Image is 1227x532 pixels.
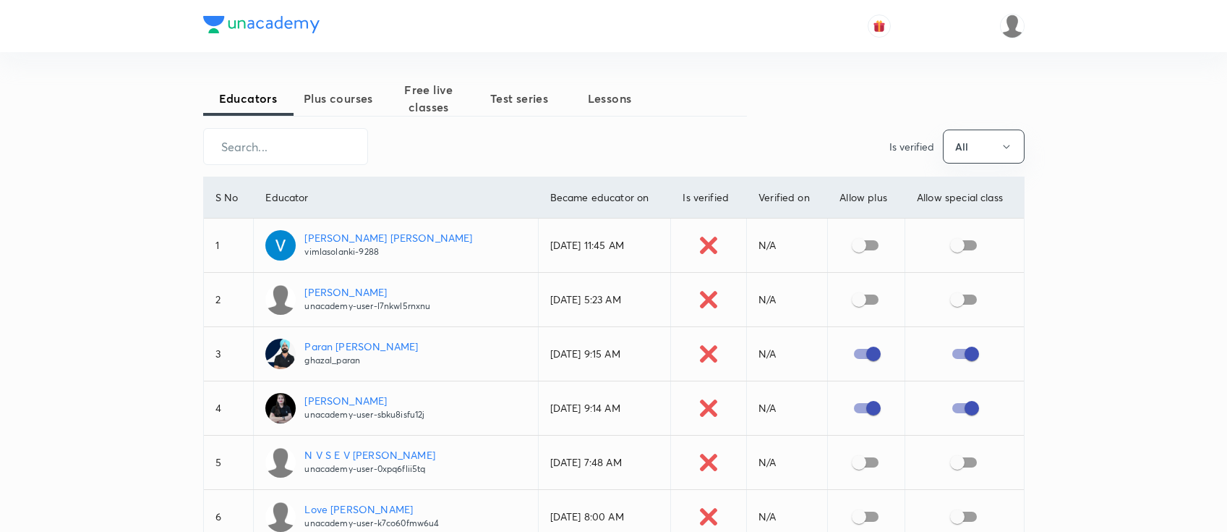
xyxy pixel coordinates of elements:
th: Allow special class [905,177,1024,219]
td: [DATE] 9:15 AM [538,327,671,381]
td: 5 [204,436,254,490]
p: vimlasolanki-9288 [304,245,472,258]
td: 2 [204,273,254,327]
img: nikita patil [1000,14,1025,38]
span: Lessons [565,90,655,107]
input: Search... [204,128,367,165]
a: N V S E V [PERSON_NAME]unacademy-user-0xpq6flii5tq [265,447,526,478]
img: avatar [873,20,886,33]
th: S No [204,177,254,219]
p: Love [PERSON_NAME] [304,502,439,517]
td: N/A [747,219,828,273]
th: Became educator on [538,177,671,219]
th: Is verified [671,177,747,219]
span: Educators [203,90,294,107]
p: [PERSON_NAME] [304,393,424,408]
a: [PERSON_NAME]unacademy-user-sbku8isfu12j [265,393,526,423]
p: unacademy-user-l7nkwl5rnxnu [304,300,430,313]
p: [PERSON_NAME] [PERSON_NAME] [304,230,472,245]
td: 1 [204,219,254,273]
td: 4 [204,381,254,436]
img: Company Logo [203,16,320,33]
a: [PERSON_NAME] [PERSON_NAME]vimlasolanki-9288 [265,230,526,261]
a: [PERSON_NAME]unacademy-user-l7nkwl5rnxnu [265,284,526,315]
th: Allow plus [828,177,905,219]
p: unacademy-user-k7co60fmw6u4 [304,517,439,530]
td: N/A [747,273,828,327]
td: [DATE] 7:48 AM [538,436,671,490]
th: Verified on [747,177,828,219]
p: [PERSON_NAME] [304,284,430,300]
span: Test series [474,90,565,107]
a: Love [PERSON_NAME]unacademy-user-k7co60fmw6u4 [265,502,526,532]
button: avatar [868,14,891,38]
a: Company Logo [203,16,320,37]
td: [DATE] 5:23 AM [538,273,671,327]
p: N V S E V [PERSON_NAME] [304,447,435,463]
td: N/A [747,381,828,436]
td: [DATE] 9:14 AM [538,381,671,436]
th: Educator [254,177,538,219]
button: All [943,130,1025,164]
p: Is verified [889,139,934,154]
td: [DATE] 11:45 AM [538,219,671,273]
a: Paran [PERSON_NAME]ghazal_paran [265,339,526,369]
td: 3 [204,327,254,381]
span: Plus courses [294,90,384,107]
p: Paran [PERSON_NAME] [304,339,418,354]
td: N/A [747,436,828,490]
p: unacademy-user-sbku8isfu12j [304,408,424,421]
td: N/A [747,327,828,381]
p: ghazal_paran [304,354,418,367]
span: Free live classes [384,81,474,116]
p: unacademy-user-0xpq6flii5tq [304,463,435,476]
